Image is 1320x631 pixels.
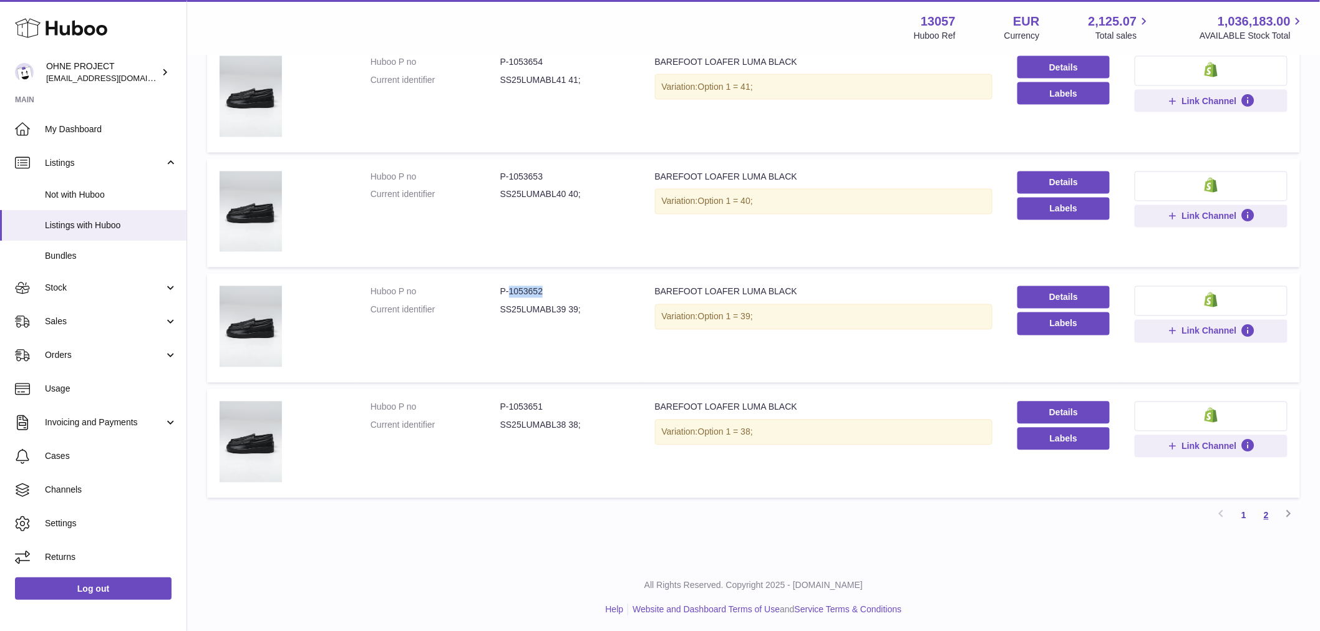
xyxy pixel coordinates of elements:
span: Returns [45,551,177,563]
span: Orders [45,349,164,361]
a: 1 [1233,504,1255,527]
span: Listings with Huboo [45,219,177,231]
dt: Current identifier [371,420,500,431]
span: Link Channel [1182,441,1237,452]
span: Bundles [45,250,177,262]
img: shopify-small.png [1205,292,1218,307]
a: Details [1017,286,1110,309]
div: Currency [1004,30,1040,42]
img: internalAdmin-13057@internal.huboo.com [15,63,34,82]
span: Option 1 = 39; [698,312,753,322]
span: Invoicing and Payments [45,417,164,428]
span: Link Channel [1182,325,1237,337]
span: Sales [45,315,164,327]
span: Option 1 = 38; [698,427,753,437]
div: Variation: [655,304,992,330]
div: Variation: [655,189,992,214]
a: Log out [15,577,172,600]
button: Link Channel [1135,435,1288,458]
strong: EUR [1013,13,1039,30]
dt: Huboo P no [371,286,500,298]
span: Option 1 = 40; [698,196,753,206]
div: BAREFOOT LOAFER LUMA BLACK [655,402,992,413]
a: Help [606,605,624,615]
span: Settings [45,518,177,529]
div: Huboo Ref [914,30,956,42]
dd: P-1053651 [500,402,630,413]
a: Service Terms & Conditions [795,605,902,615]
img: shopify-small.png [1205,178,1218,193]
div: OHNE PROJECT [46,60,158,84]
dd: P-1053653 [500,171,630,183]
a: Details [1017,171,1110,194]
img: BAREFOOT LOAFER LUMA BLACK [220,402,282,483]
span: Channels [45,484,177,496]
a: 2,125.07 Total sales [1089,13,1152,42]
span: 1,036,183.00 [1218,13,1291,30]
dd: P-1053654 [500,56,630,68]
a: 1,036,183.00 AVAILABLE Stock Total [1200,13,1305,42]
a: Website and Dashboard Terms of Use [633,605,780,615]
div: Variation: [655,420,992,445]
dt: Huboo P no [371,171,500,183]
span: Cases [45,450,177,462]
span: [EMAIL_ADDRESS][DOMAIN_NAME] [46,73,183,83]
span: Usage [45,383,177,395]
span: Not with Huboo [45,189,177,201]
dt: Huboo P no [371,56,500,68]
a: 2 [1255,504,1278,527]
button: Labels [1017,312,1110,335]
img: BAREFOOT LOAFER LUMA BLACK [220,286,282,367]
span: My Dashboard [45,123,177,135]
dt: Current identifier [371,74,500,86]
span: Listings [45,157,164,169]
dd: SS25LUMABL38 38; [500,420,630,431]
p: All Rights Reserved. Copyright 2025 - [DOMAIN_NAME] [197,580,1310,592]
a: Details [1017,402,1110,424]
img: shopify-small.png [1205,408,1218,423]
div: Variation: [655,74,992,100]
span: AVAILABLE Stock Total [1200,30,1305,42]
li: and [628,604,901,616]
dd: SS25LUMABL39 39; [500,304,630,316]
dt: Huboo P no [371,402,500,413]
button: Link Channel [1135,90,1288,112]
div: BAREFOOT LOAFER LUMA BLACK [655,56,992,68]
div: BAREFOOT LOAFER LUMA BLACK [655,171,992,183]
a: Details [1017,56,1110,79]
dd: SS25LUMABL40 40; [500,189,630,201]
img: shopify-small.png [1205,62,1218,77]
div: BAREFOOT LOAFER LUMA BLACK [655,286,992,298]
dt: Current identifier [371,189,500,201]
button: Labels [1017,428,1110,450]
dd: SS25LUMABL41 41; [500,74,630,86]
strong: 13057 [921,13,956,30]
button: Labels [1017,82,1110,105]
span: Link Channel [1182,211,1237,222]
img: BAREFOOT LOAFER LUMA BLACK [220,56,282,137]
span: Total sales [1095,30,1151,42]
img: BAREFOOT LOAFER LUMA BLACK [220,171,282,253]
button: Link Channel [1135,205,1288,228]
dt: Current identifier [371,304,500,316]
button: Labels [1017,198,1110,220]
span: Option 1 = 41; [698,82,753,92]
span: Link Channel [1182,95,1237,107]
button: Link Channel [1135,320,1288,342]
dd: P-1053652 [500,286,630,298]
span: Stock [45,282,164,294]
span: 2,125.07 [1089,13,1137,30]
